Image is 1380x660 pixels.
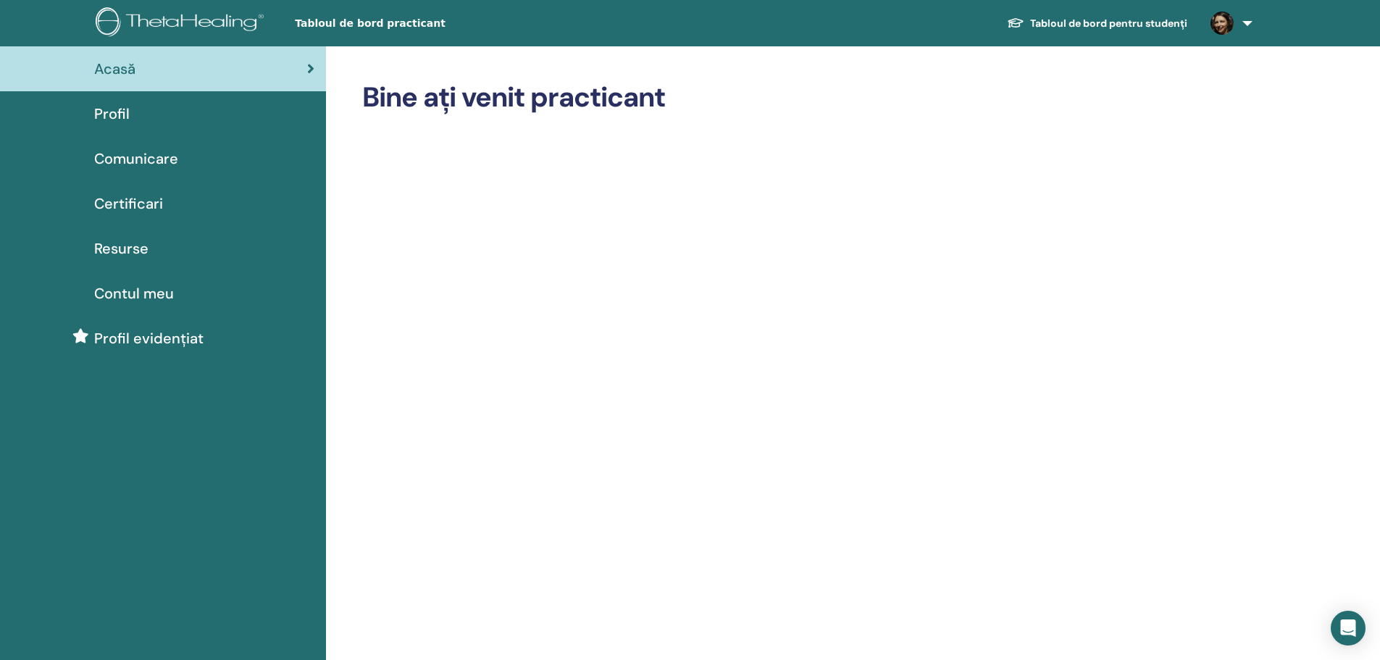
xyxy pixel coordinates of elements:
span: Profil evidențiat [94,327,204,349]
h2: Bine ați venit practicant [362,81,1231,114]
span: Contul meu [94,283,174,304]
span: Resurse [94,238,149,259]
a: Tabloul de bord pentru studenți [995,10,1199,37]
div: Open Intercom Messenger [1331,611,1366,646]
span: Certificari [94,193,163,214]
span: Acasă [94,58,135,80]
img: logo.png [96,7,269,40]
img: default.jpg [1210,12,1234,35]
img: graduation-cap-white.svg [1007,17,1024,29]
span: Profil [94,103,130,125]
span: Tabloul de bord practicant [295,16,512,31]
span: Comunicare [94,148,178,170]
